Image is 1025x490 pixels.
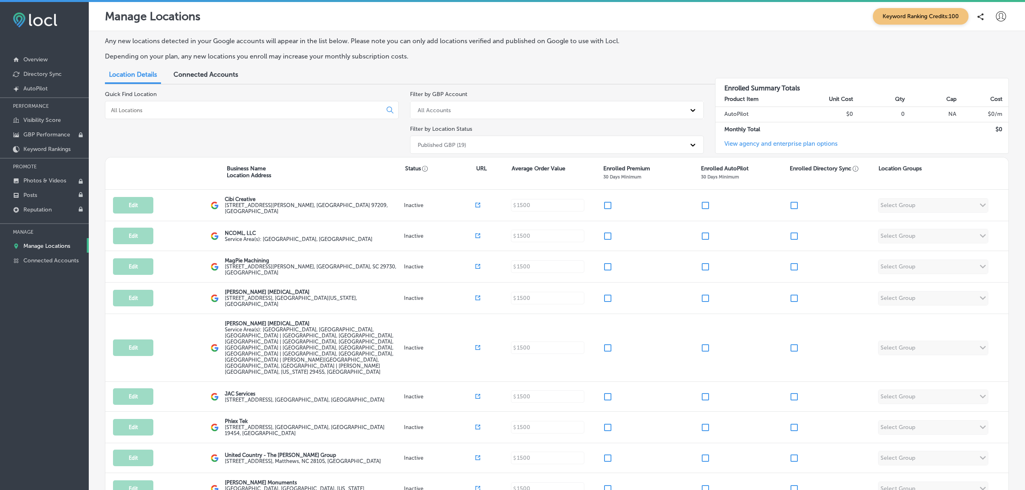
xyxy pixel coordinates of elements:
p: [PERSON_NAME] [MEDICAL_DATA] [225,320,402,327]
strong: Product Item [724,96,759,103]
img: logo [211,454,219,462]
p: JAC Services [225,391,385,397]
td: $ 0 /m [957,107,1008,122]
label: [STREET_ADDRESS][PERSON_NAME] , [GEOGRAPHIC_DATA] 97209, [GEOGRAPHIC_DATA] [225,202,402,214]
label: [STREET_ADDRESS] , Matthews, NC 28105, [GEOGRAPHIC_DATA] [225,458,381,464]
p: Enrolled AutoPilot [701,165,749,172]
td: Monthly Total [715,122,802,137]
p: URL [476,165,487,172]
p: Enrolled Directory Sync [790,165,859,172]
td: NA [905,107,957,122]
td: 0 [853,107,905,122]
p: Directory Sync [23,71,62,77]
p: Photos & Videos [23,177,66,184]
div: Published GBP (19) [418,141,466,148]
a: View agency and enterprise plan options [715,140,838,153]
label: Filter by Location Status [410,126,472,132]
p: GBP Performance [23,131,70,138]
img: logo [211,393,219,401]
button: Edit [113,290,153,306]
p: Business Name Location Address [227,165,271,179]
h3: Enrolled Summary Totals [715,78,1008,92]
p: Status [405,165,477,172]
p: Inactive [404,394,475,400]
p: Enrolled Premium [603,165,650,172]
button: Edit [113,339,153,356]
label: [STREET_ADDRESS] , [GEOGRAPHIC_DATA], [GEOGRAPHIC_DATA] 19454, [GEOGRAPHIC_DATA] [225,424,402,436]
p: Any new locations detected in your Google accounts will appear in the list below. Please note you... [105,37,692,45]
p: Cibi Creative [225,196,402,202]
p: Phlex Tek [225,418,402,424]
label: [STREET_ADDRESS] , [GEOGRAPHIC_DATA][US_STATE], [GEOGRAPHIC_DATA] [225,295,402,307]
p: Inactive [404,424,475,430]
label: Quick Find Location [105,91,157,98]
label: Filter by GBP Account [410,91,467,98]
p: Inactive [404,455,475,461]
span: Connected Accounts [174,71,238,78]
p: NCOML, LLC [225,230,372,236]
td: $0 [802,107,853,122]
img: logo [211,423,219,431]
td: AutoPilot [715,107,802,122]
th: Unit Cost [802,92,853,107]
img: logo [211,232,219,240]
p: Depending on your plan, any new locations you enroll may increase your monthly subscription costs. [105,52,692,60]
span: Mt Pleasant, SC 29466, USA [225,236,372,242]
label: [STREET_ADDRESS] , [GEOGRAPHIC_DATA], [GEOGRAPHIC_DATA] [225,397,385,403]
p: Visibility Score [23,117,61,124]
button: Edit [113,419,153,436]
p: Manage Locations [105,10,201,23]
p: 30 Days Minimum [603,174,641,180]
button: Edit [113,388,153,405]
th: Qty [853,92,905,107]
th: Cap [905,92,957,107]
button: Edit [113,258,153,275]
p: Average Order Value [512,165,565,172]
p: Inactive [404,202,475,208]
p: Location Groups [879,165,922,172]
img: logo [211,263,219,271]
p: [PERSON_NAME] Monuments [225,480,402,486]
th: Cost [957,92,1008,107]
input: All Locations [110,107,380,114]
span: Keyword Ranking Credits: 100 [873,8,969,25]
p: Overview [23,56,48,63]
img: logo [211,201,219,209]
button: Edit [113,197,153,214]
p: Posts [23,192,37,199]
p: Connected Accounts [23,257,79,264]
p: AutoPilot [23,85,48,92]
img: logo [211,344,219,352]
p: Keyword Rankings [23,146,71,153]
label: [STREET_ADDRESS][PERSON_NAME] , [GEOGRAPHIC_DATA], SC 29730, [GEOGRAPHIC_DATA] [225,264,402,276]
p: Inactive [404,264,475,270]
div: All Accounts [418,107,451,113]
p: United Country - The [PERSON_NAME] Group [225,452,381,458]
button: Edit [113,228,153,244]
p: Inactive [404,295,475,301]
button: Edit [113,450,153,466]
p: 30 Days Minimum [701,174,739,180]
p: Reputation [23,206,52,213]
p: MagPie Machining [225,258,402,264]
span: Summerville, SC, USA | Folly Beach, SC, USA | North Charleston, SC, USA | Charleston, SC, USA | M... [225,327,393,375]
p: Inactive [404,233,475,239]
p: Manage Locations [23,243,70,249]
img: logo [211,294,219,302]
p: [PERSON_NAME] [MEDICAL_DATA] [225,289,402,295]
p: Inactive [404,345,475,351]
span: Location Details [109,71,157,78]
td: $ 0 [957,122,1008,137]
img: fda3e92497d09a02dc62c9cd864e3231.png [13,13,57,27]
